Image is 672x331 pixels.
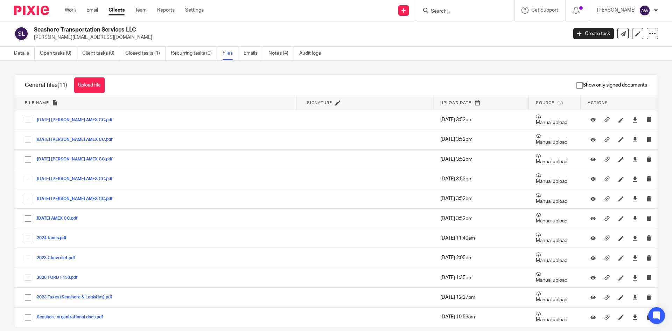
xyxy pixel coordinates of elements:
[21,113,35,126] input: Select
[576,82,647,89] span: Show only signed documents
[632,274,638,281] a: Download
[37,256,80,261] button: 2023 Chevrolet.pdf
[21,192,35,206] input: Select
[440,175,522,182] p: [DATE] 3:52pm
[21,232,35,245] input: Select
[135,7,147,14] a: Team
[108,7,125,14] a: Clients
[536,114,574,126] p: Manual upload
[430,8,493,15] input: Search
[185,7,204,14] a: Settings
[440,101,471,105] span: Upload date
[37,295,118,300] button: 2023 Taxes (Seashore & Logistics).pdf
[40,47,77,60] a: Open tasks (0)
[588,101,608,105] span: Actions
[632,294,638,301] a: Download
[37,118,118,123] button: [DATE] [PERSON_NAME] AMEX CC.pdf
[597,7,636,14] p: [PERSON_NAME]
[536,252,574,264] p: Manual upload
[37,315,108,320] button: Seashore organizational docs.pdf
[157,7,175,14] a: Reports
[632,136,638,143] a: Download
[536,133,574,146] p: Manual upload
[125,47,166,60] a: Closed tasks (1)
[536,212,574,225] p: Manual upload
[440,195,522,202] p: [DATE] 3:52pm
[536,291,574,303] p: Manual upload
[536,271,574,284] p: Manual upload
[531,8,558,13] span: Get Support
[632,116,638,123] a: Download
[21,153,35,166] input: Select
[34,26,457,34] h2: Seashore Transportation Services LLC
[440,215,522,222] p: [DATE] 3:52pm
[440,156,522,163] p: [DATE] 3:52pm
[536,153,574,165] p: Manual upload
[440,294,522,301] p: [DATE] 12:27pm
[632,313,638,320] a: Download
[14,47,35,60] a: Details
[632,215,638,222] a: Download
[639,5,650,16] img: svg%3E
[21,271,35,284] input: Select
[37,157,118,162] button: [DATE] [PERSON_NAME] AMEX CC.pdf
[37,216,83,221] button: [DATE] AMEX CC.pdf
[536,232,574,244] p: Manual upload
[536,311,574,323] p: Manual upload
[86,7,98,14] a: Email
[37,236,72,241] button: 2024 taxes.pdf
[25,82,67,89] h1: General files
[223,47,238,60] a: Files
[171,47,217,60] a: Recurring tasks (0)
[21,212,35,225] input: Select
[21,291,35,304] input: Select
[573,28,614,39] a: Create task
[536,101,554,105] span: Source
[34,34,563,41] p: [PERSON_NAME][EMAIL_ADDRESS][DOMAIN_NAME]
[536,193,574,205] p: Manual upload
[440,235,522,242] p: [DATE] 11:40am
[307,101,332,105] span: Signature
[632,254,638,261] a: Download
[632,195,638,202] a: Download
[21,311,35,324] input: Select
[244,47,263,60] a: Emails
[14,6,49,15] img: Pixie
[57,82,67,88] span: (11)
[21,133,35,146] input: Select
[25,101,49,105] span: File name
[299,47,326,60] a: Audit logs
[632,175,638,182] a: Download
[440,136,522,143] p: [DATE] 3:52pm
[65,7,76,14] a: Work
[14,26,29,41] img: svg%3E
[74,77,105,93] button: Upload file
[440,116,522,123] p: [DATE] 3:52pm
[37,196,118,201] button: [DATE] [PERSON_NAME] AMEX CC.pdf
[37,275,83,280] button: 2020 FORD F150.pdf
[37,137,118,142] button: [DATE] [PERSON_NAME] AMEX CC.pdf
[440,313,522,320] p: [DATE] 10:53am
[440,254,522,261] p: [DATE] 2:05pm
[268,47,294,60] a: Notes (4)
[21,251,35,265] input: Select
[21,172,35,186] input: Select
[440,274,522,281] p: [DATE] 1:35pm
[632,235,638,242] a: Download
[82,47,120,60] a: Client tasks (0)
[37,177,118,181] button: [DATE] [PERSON_NAME] AMEX CC.pdf
[536,173,574,185] p: Manual upload
[632,156,638,163] a: Download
